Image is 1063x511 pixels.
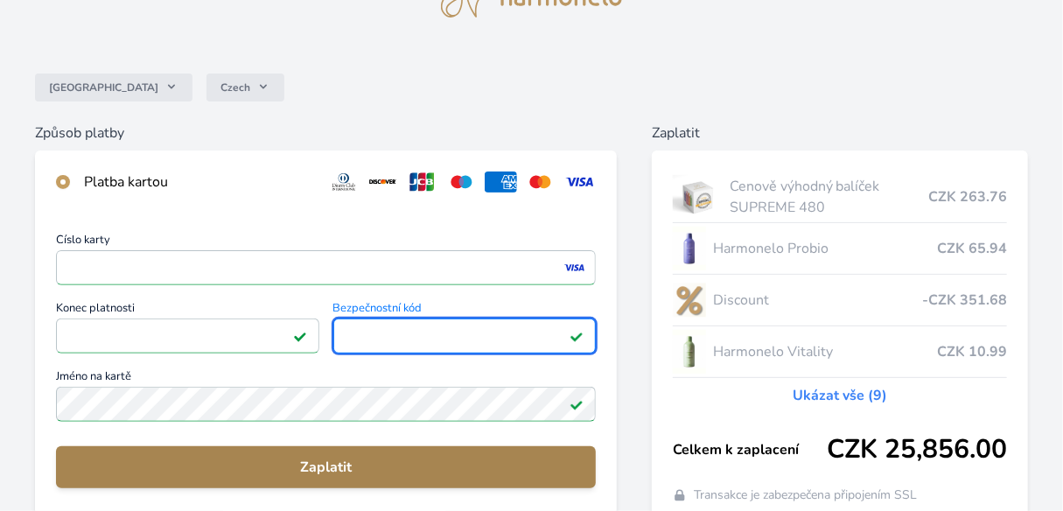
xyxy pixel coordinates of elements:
img: CLEAN_VITALITY_se_stinem_x-lo.jpg [673,330,706,374]
img: maestro.svg [445,171,478,192]
img: visa.svg [563,171,596,192]
span: Celkem k zaplacení [673,439,827,460]
span: -CZK 351.68 [922,290,1007,311]
span: Zaplatit [70,457,582,478]
img: discover.svg [367,171,399,192]
span: Transakce je zabezpečena připojením SSL [694,486,917,504]
iframe: Iframe pro datum vypršení platnosti [64,324,311,348]
img: Platné pole [570,329,584,343]
span: Cenově výhodný balíček SUPREME 480 [730,176,928,218]
span: Harmonelo Vitality [713,341,937,362]
div: Platba kartou [84,171,314,192]
span: CZK 25,856.00 [827,434,1007,465]
h6: Způsob platby [35,122,617,143]
button: Czech [206,73,284,101]
img: jcb.svg [406,171,438,192]
span: Harmonelo Probio [713,238,937,259]
span: Číslo karty [56,234,596,250]
input: Jméno na kartěPlatné pole [56,387,596,422]
span: Discount [713,290,922,311]
iframe: Iframe pro číslo karty [64,255,588,280]
iframe: Iframe pro bezpečnostní kód [341,324,589,348]
span: [GEOGRAPHIC_DATA] [49,80,158,94]
button: Zaplatit [56,446,596,488]
span: CZK 10.99 [937,341,1007,362]
img: mc.svg [524,171,556,192]
img: amex.svg [485,171,517,192]
span: CZK 65.94 [937,238,1007,259]
a: Ukázat vše (9) [793,385,887,406]
img: CLEAN_PROBIO_se_stinem_x-lo.jpg [673,227,706,270]
img: Platné pole [570,397,584,411]
span: Czech [220,80,250,94]
span: Jméno na kartě [56,371,596,387]
img: discount-lo.png [673,278,706,322]
button: [GEOGRAPHIC_DATA] [35,73,192,101]
img: Platné pole [293,329,307,343]
img: visa [563,260,586,276]
img: supreme.jpg [673,175,723,219]
span: CZK 263.76 [928,186,1007,207]
h6: Zaplatit [652,122,1028,143]
span: Bezpečnostní kód [333,303,597,318]
span: Konec platnosti [56,303,319,318]
img: diners.svg [328,171,360,192]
